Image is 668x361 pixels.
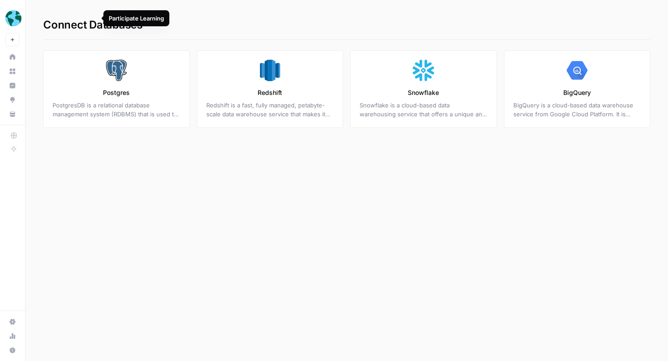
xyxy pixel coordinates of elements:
a: Your Data [5,107,20,121]
a: Usage [5,329,20,343]
div: Participate Learning [109,14,164,23]
button: Workspace: Participate Learning [5,7,20,29]
a: SnowflakeSnowflake is a cloud-based data warehousing service that offers a unique and innovative ... [350,50,497,128]
a: RedshiftRedshift is a fast, fully managed, petabyte-scale data warehouse service that makes it si... [197,50,344,128]
p: Snowflake is a cloud-based data warehousing service that offers a unique and innovative approach ... [360,101,488,119]
p: BigQuery is a cloud-based data warehouse service from Google Cloud Platform. It is designed to ha... [513,101,641,119]
a: Settings [5,315,20,329]
p: PostgresDB is a relational database management system (RDBMS) that is used to store and retrieve ... [53,101,180,119]
a: Opportunities [5,93,20,107]
button: Help + Support [5,343,20,357]
a: Browse [5,64,20,78]
p: BigQuery [563,88,591,97]
a: Insights [5,78,20,93]
p: Redshift [258,88,282,97]
p: Postgres [103,88,130,97]
p: Redshift is a fast, fully managed, petabyte-scale data warehouse service that makes it simple and... [206,101,334,119]
img: Participate Learning Logo [5,10,21,26]
a: PostgresPostgresDB is a relational database management system (RDBMS) that is used to store and r... [43,50,190,128]
a: BigQueryBigQuery is a cloud-based data warehouse service from Google Cloud Platform. It is design... [504,50,651,128]
a: Home [5,50,20,64]
p: Snowflake [408,88,439,97]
